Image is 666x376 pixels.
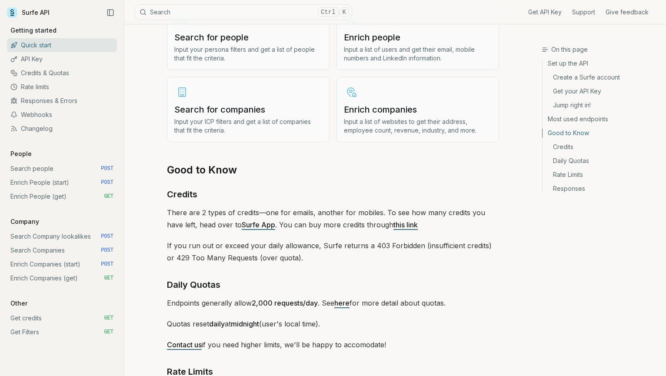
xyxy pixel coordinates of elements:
[135,4,352,20] button: SearchCtrlK
[528,8,562,17] a: Get API Key
[104,329,113,336] span: GET
[167,339,499,351] p: if you need higher limits, we'll be happy to accomodate!
[7,257,117,271] a: Enrich Companies (start) POST
[340,7,349,17] kbd: K
[543,84,659,98] a: Get your API Key
[543,70,659,84] a: Create a Surfe account
[167,77,330,142] a: Search for companiesInput your ICP filters and get a list of companies that fit the criteria.
[543,182,659,193] a: Responses
[334,299,350,307] a: here
[252,299,318,307] strong: 2,000 requests/day
[7,66,117,80] a: Credits & Quotas
[543,126,659,140] a: Good to Know
[167,163,237,177] a: Good to Know
[7,6,50,19] a: Surfe API
[7,230,117,243] a: Search Company lookalikes POST
[101,233,113,240] span: POST
[344,45,492,63] p: Input a list of users and get their email, mobile numbers and LinkedIn information.
[572,8,595,17] a: Support
[167,187,197,201] a: Credits
[344,31,492,43] h3: Enrich people
[543,112,659,126] a: Most used endpoints
[7,80,117,94] a: Rate limits
[167,297,499,309] p: Endpoints generally allow . See for more detail about quotas.
[393,220,418,229] a: this link
[543,168,659,182] a: Rate Limits
[104,193,113,200] span: GET
[606,8,649,17] a: Give feedback
[318,7,339,17] kbd: Ctrl
[543,154,659,168] a: Daily Quotas
[174,45,322,63] p: Input your persona filters and get a list of people that fit the criteria.
[104,315,113,322] span: GET
[7,52,117,66] a: API Key
[167,206,499,231] p: There are 2 types of credits—one for emails, another for mobiles. To see how many credits you hav...
[543,98,659,112] a: Jump right in!
[7,299,31,308] p: Other
[104,275,113,282] span: GET
[7,108,117,122] a: Webhooks
[7,325,117,339] a: Get Filters GET
[344,117,492,135] p: Input a list of websites to get their address, employee count, revenue, industry, and more.
[167,278,220,292] a: Daily Quotas
[104,6,117,19] button: Collapse Sidebar
[7,150,35,158] p: People
[174,31,322,43] h3: Search for people
[101,247,113,254] span: POST
[543,59,659,70] a: Set up the API
[101,165,113,172] span: POST
[7,94,117,108] a: Responses & Errors
[174,103,322,116] h3: Search for companies
[101,179,113,186] span: POST
[336,77,499,142] a: Enrich companiesInput a list of websites to get their address, employee count, revenue, industry,...
[7,217,43,226] p: Company
[542,45,659,54] h3: On this page
[242,220,275,229] a: Surfe App
[167,340,202,349] a: Contact us
[7,271,117,285] a: Enrich Companies (get) GET
[7,122,117,136] a: Changelog
[7,190,117,203] a: Enrich People (get) GET
[7,176,117,190] a: Enrich People (start) POST
[7,243,117,257] a: Search Companies POST
[543,140,659,154] a: Credits
[344,103,492,116] h3: Enrich companies
[101,261,113,268] span: POST
[7,311,117,325] a: Get credits GET
[7,26,60,35] p: Getting started
[167,240,499,264] p: If you run out or exceed your daily allowance, Surfe returns a 403 Forbidden (insufficient credit...
[167,5,330,70] a: Search for peopleInput your persona filters and get a list of people that fit the criteria.
[7,162,117,176] a: Search people POST
[231,319,259,328] strong: midnight
[174,117,322,135] p: Input your ICP filters and get a list of companies that fit the criteria.
[336,5,499,70] a: Enrich peopleInput a list of users and get their email, mobile numbers and LinkedIn information.
[7,38,117,52] a: Quick start
[167,318,499,330] p: Quotas reset at (user's local time).
[209,319,225,328] strong: daily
